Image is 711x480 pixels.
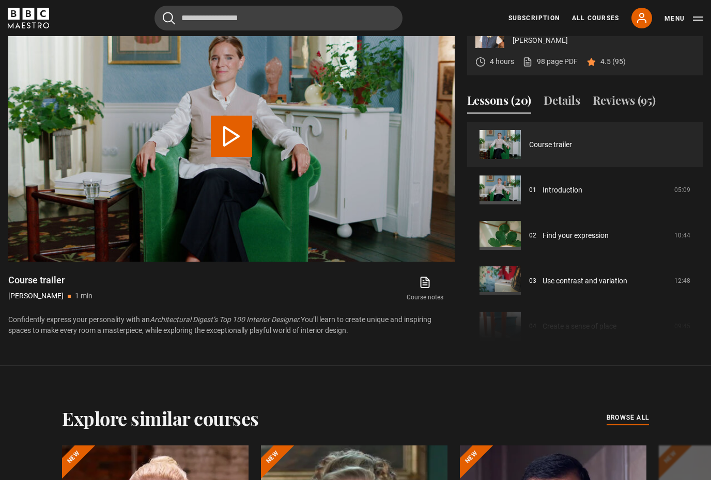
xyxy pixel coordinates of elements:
[543,185,582,196] a: Introduction
[396,274,455,304] a: Course notes
[163,12,175,25] button: Submit the search query
[490,56,514,67] p: 4 hours
[607,412,649,424] a: browse all
[529,139,572,150] a: Course trailer
[664,13,703,24] button: Toggle navigation
[508,13,560,23] a: Subscription
[62,407,259,429] h2: Explore similar courses
[154,6,403,30] input: Search
[8,11,455,262] video-js: Video Player
[8,274,92,286] h1: Course trailer
[150,315,301,324] i: Architectural Digest’s Top 100 Interior Designer.
[593,92,656,114] button: Reviews (95)
[600,56,626,67] p: 4.5 (95)
[543,230,609,241] a: Find your expression
[75,291,92,301] p: 1 min
[211,116,252,157] button: Play Video
[8,291,64,301] p: [PERSON_NAME]
[607,412,649,423] span: browse all
[467,92,531,114] button: Lessons (20)
[513,35,694,46] p: [PERSON_NAME]
[522,56,578,67] a: 98 page PDF
[8,8,49,28] svg: BBC Maestro
[544,92,580,114] button: Details
[572,13,619,23] a: All Courses
[543,276,627,286] a: Use contrast and variation
[8,314,455,336] p: Confidently express your personality with an You’ll learn to create unique and inspiring spaces t...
